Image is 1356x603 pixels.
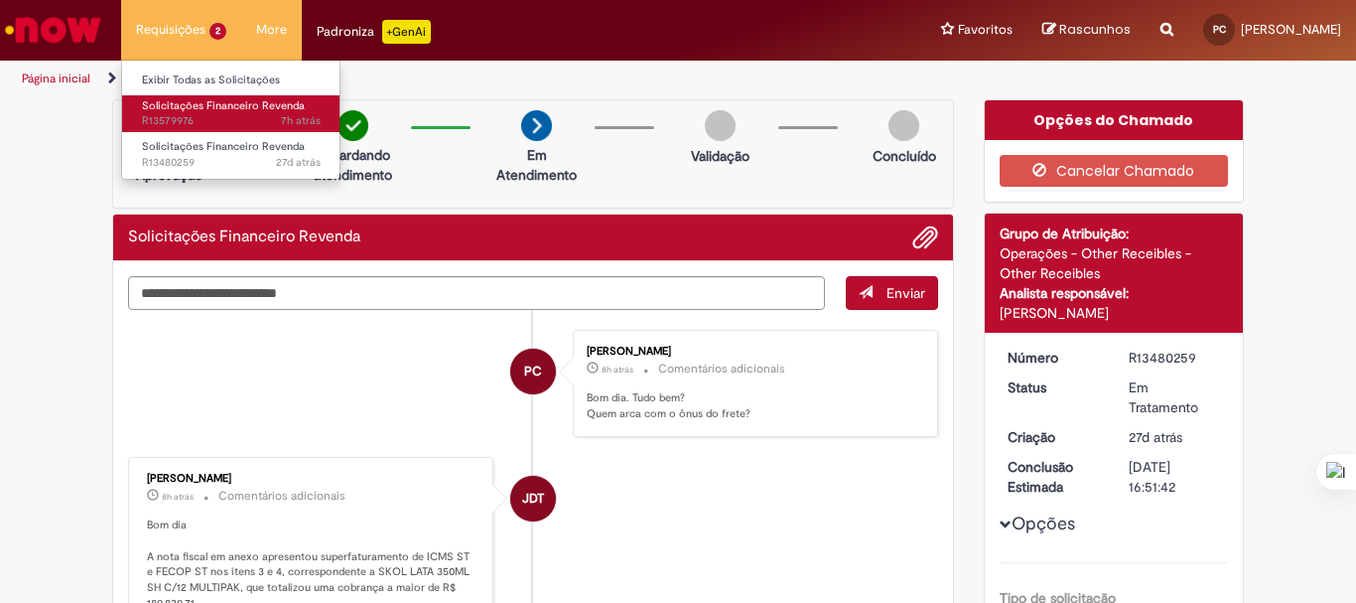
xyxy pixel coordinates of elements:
span: More [256,20,287,40]
img: img-circle-grey.png [888,110,919,141]
textarea: Digite sua mensagem aqui... [128,276,825,310]
span: JDT [522,475,544,523]
div: Pedro Campelo [510,349,556,394]
a: Página inicial [22,71,90,86]
a: Rascunhos [1042,21,1131,40]
div: Opções do Chamado [985,100,1244,140]
p: Em Atendimento [488,145,585,185]
img: img-circle-grey.png [705,110,736,141]
span: 7h atrás [281,113,321,128]
span: 8h atrás [602,364,633,376]
div: [DATE] 16:51:42 [1129,457,1221,497]
span: PC [524,348,542,395]
p: +GenAi [382,20,431,44]
span: Solicitações Financeiro Revenda [142,139,305,154]
ul: Trilhas de página [15,61,889,97]
span: R13480259 [142,155,321,171]
span: [PERSON_NAME] [1241,21,1341,38]
span: R13579976 [142,113,321,129]
time: 30/09/2025 09:11:50 [281,113,321,128]
img: ServiceNow [2,10,104,50]
span: 27d atrás [1129,428,1182,446]
a: Aberto R13579976 : Solicitações Financeiro Revenda [122,95,340,132]
div: R13480259 [1129,348,1221,368]
div: [PERSON_NAME] [587,346,917,358]
span: 27d atrás [276,155,321,170]
dt: Número [993,348,1115,368]
div: [PERSON_NAME] [1000,303,1229,323]
span: Solicitações Financeiro Revenda [142,98,305,113]
button: Cancelar Chamado [1000,155,1229,187]
button: Enviar [846,276,938,310]
div: Operações - Other Receibles - Other Receibles [1000,243,1229,283]
div: Grupo de Atribuição: [1000,224,1229,243]
img: check-circle-green.png [338,110,368,141]
span: PC [1213,23,1226,36]
dt: Status [993,377,1115,397]
span: 8h atrás [162,491,194,503]
p: Bom dia. Tudo bem? Quem arca com o ônus do frete? [587,390,917,421]
div: Em Tratamento [1129,377,1221,417]
div: 04/09/2025 11:00:30 [1129,427,1221,447]
h2: Solicitações Financeiro Revenda Histórico de tíquete [128,228,360,246]
ul: Requisições [121,60,340,180]
time: 04/09/2025 11:00:33 [276,155,321,170]
div: JOAO DAMASCENO TEIXEIRA [510,476,556,522]
img: arrow-next.png [521,110,552,141]
small: Comentários adicionais [218,488,345,505]
span: Rascunhos [1059,20,1131,39]
p: Validação [691,146,749,166]
span: Favoritos [958,20,1013,40]
div: [PERSON_NAME] [147,473,477,485]
time: 30/09/2025 08:45:18 [162,491,194,503]
div: Analista responsável: [1000,283,1229,303]
a: Aberto R13480259 : Solicitações Financeiro Revenda [122,136,340,173]
dt: Conclusão Estimada [993,457,1115,497]
time: 30/09/2025 09:01:57 [602,364,633,376]
span: 2 [209,23,226,40]
span: Enviar [886,284,925,302]
a: Exibir Todas as Solicitações [122,70,340,91]
div: Padroniza [317,20,431,44]
p: Aguardando atendimento [305,145,401,185]
time: 04/09/2025 11:00:30 [1129,428,1182,446]
button: Adicionar anexos [912,225,938,250]
span: Requisições [136,20,205,40]
dt: Criação [993,427,1115,447]
p: Concluído [873,146,936,166]
small: Comentários adicionais [658,361,785,377]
